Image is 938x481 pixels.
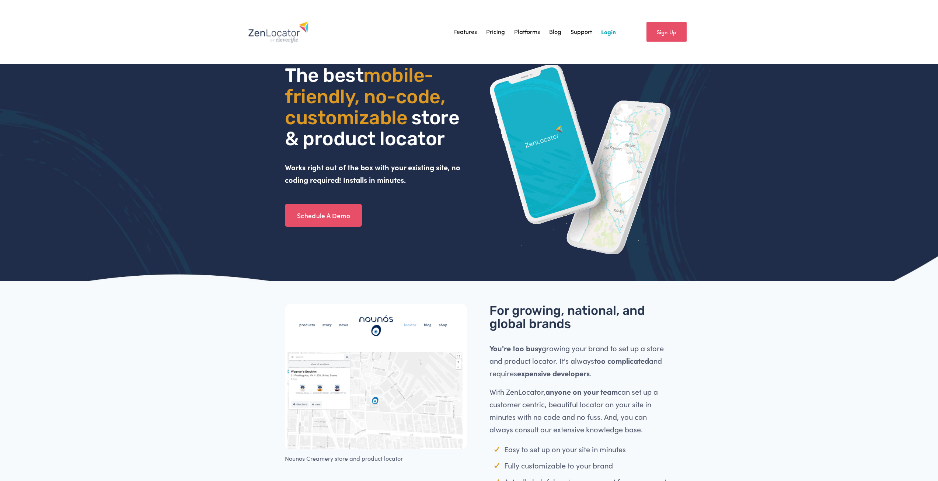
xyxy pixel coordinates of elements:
span: mobile- friendly, no-code, customizable [285,64,449,129]
span: Easy to set up on your site in minutes [504,444,626,454]
span: With ZenLocator, can set up a customer centric, beautiful locator on your site in minutes with no... [489,387,660,434]
a: Login [601,26,616,37]
img: Zenlocator [248,21,309,43]
span: growing your brand to set up a store and product locator. It's always and requires . [489,343,666,378]
a: Features [454,26,477,37]
a: Blog [549,26,561,37]
img: Nounos Creamery store and product locator [285,304,467,449]
a: Pricing [486,26,505,37]
a: Sign Up [646,22,687,42]
span: The best [285,64,363,87]
a: Schedule A Demo [285,204,362,227]
span: For growing, national, and global brands [489,303,648,331]
strong: too complicated [594,356,649,366]
a: Support [571,26,592,37]
strong: anyone on your team [545,387,618,397]
a: Platforms [514,26,540,37]
img: ZenLocator phone mockup gif [489,65,672,254]
span: store & product locator [285,106,463,150]
strong: You're too busy [489,343,542,353]
strong: Works right out of the box with your existing site, no coding required! Installs in minutes. [285,162,462,185]
span: Nounos Creamery store and product locator [285,454,403,462]
span: Fully customizable to your brand [504,460,613,470]
strong: expensive developers [517,368,590,378]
